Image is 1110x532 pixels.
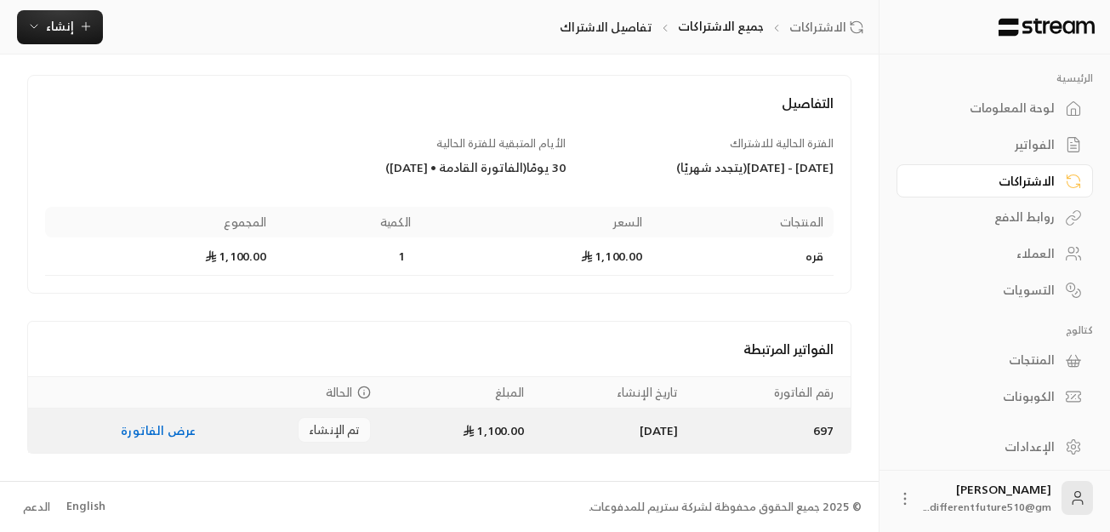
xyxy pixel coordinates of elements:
[45,237,277,276] td: 1,100.00
[46,15,74,37] span: إنشاء
[436,134,566,153] span: الأيام المتبقية للفترة الحالية
[314,159,566,176] div: 30 يومًا ( الفاتورة القادمة • [DATE] )
[652,207,834,237] th: المنتجات
[918,282,1055,299] div: التسويات
[45,207,834,276] table: Products
[918,136,1055,153] div: الفواتير
[28,376,851,453] table: Payments
[897,201,1093,234] a: روابط الدفع
[897,92,1093,125] a: لوحة المعلومات
[121,420,196,441] a: عرض الفاتورة
[897,164,1093,197] a: الاشتراكات
[652,237,834,276] td: قره
[582,159,834,176] div: [DATE] - [DATE] ( يتجدد شهريًا )
[897,344,1093,377] a: المنتجات
[924,481,1051,515] div: [PERSON_NAME]
[918,438,1055,455] div: الإعدادات
[394,248,411,265] span: 1
[918,209,1055,226] div: روابط الدفع
[918,352,1055,369] div: المنتجات
[897,72,1093,85] p: الرئيسية
[66,498,105,515] div: English
[560,19,652,36] p: تفاصيل الاشتراك
[17,491,55,522] a: الدعم
[897,237,1093,271] a: العملاء
[381,377,534,409] th: المبلغ
[560,18,869,36] nav: breadcrumb
[789,19,870,36] a: الاشتراكات
[897,323,1093,337] p: كتالوج
[421,207,652,237] th: السعر
[897,380,1093,414] a: الكوبونات
[897,430,1093,463] a: الإعدادات
[535,409,689,453] td: [DATE]
[45,339,834,359] h4: الفواتير المرتبطة
[678,15,764,37] a: جميع الاشتراكات
[730,134,834,153] span: الفترة الحالية للاشتراك
[277,207,421,237] th: الكمية
[897,273,1093,306] a: التسويات
[689,409,851,453] td: 697
[997,18,1096,37] img: Logo
[17,10,103,44] button: إنشاء
[309,421,360,438] span: تم الإنشاء
[45,93,834,130] h4: التفاصيل
[918,388,1055,405] div: الكوبونات
[589,499,862,516] div: © 2025 جميع الحقوق محفوظة لشركة ستريم للمدفوعات.
[897,129,1093,162] a: الفواتير
[326,381,353,403] span: الحالة
[689,377,851,409] th: رقم الفاتورة
[381,409,534,453] td: 1,100.00
[421,237,652,276] td: 1,100.00
[535,377,689,409] th: تاريخ الإنشاء
[918,173,1055,190] div: الاشتراكات
[918,245,1055,262] div: العملاء
[45,207,277,237] th: المجموع
[924,498,1051,516] span: differentfuture510@gm...
[918,100,1055,117] div: لوحة المعلومات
